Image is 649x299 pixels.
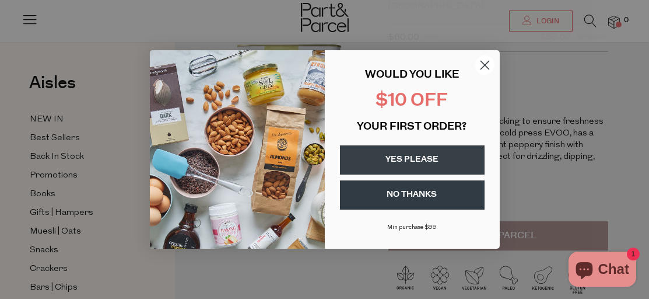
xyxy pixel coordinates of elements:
span: $10 OFF [376,92,448,110]
button: NO THANKS [340,180,485,210]
span: YOUR FIRST ORDER? [357,122,467,133]
span: WOULD YOU LIKE [365,70,459,81]
span: Min purchase $99 [387,224,437,231]
button: YES PLEASE [340,145,485,175]
img: 43fba0fb-7538-40bc-babb-ffb1a4d097bc.jpeg [150,50,325,249]
inbox-online-store-chat: Shopify online store chat [565,252,640,290]
button: Close dialog [475,55,495,75]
